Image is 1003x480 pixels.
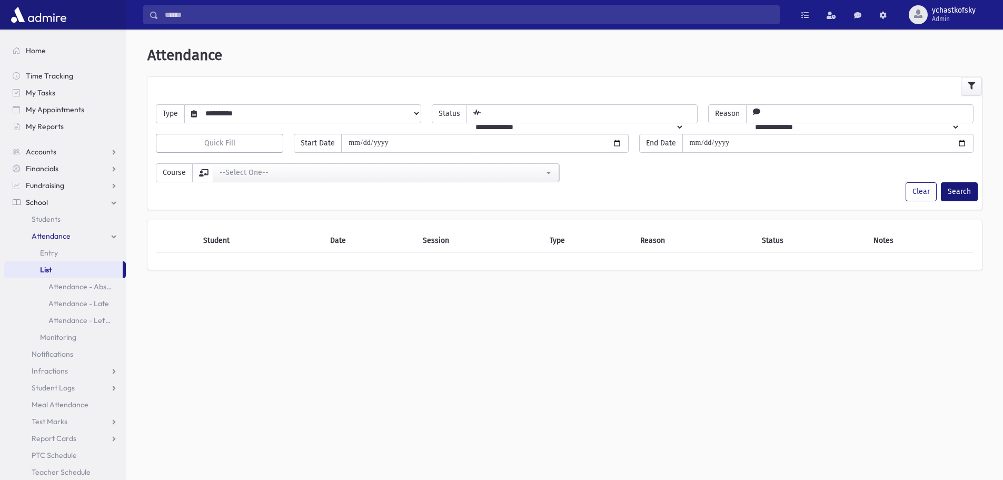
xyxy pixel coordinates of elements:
a: Attendance - Late [4,295,126,312]
span: End Date [639,134,683,153]
th: Date [324,229,416,253]
span: Status [432,104,467,123]
th: Type [543,229,634,253]
th: Student [197,229,324,253]
a: Time Tracking [4,67,126,84]
span: My Reports [26,122,64,131]
span: Home [26,46,46,55]
span: Monitoring [40,332,76,342]
th: Notes [867,229,974,253]
span: Quick Fill [204,139,235,148]
a: Attendance - Left Early [4,312,126,329]
span: List [40,265,52,275]
button: Clear [906,182,937,201]
button: --Select One-- [213,163,559,182]
a: Infractions [4,363,126,379]
a: Attendance - Absent [4,278,126,295]
a: Home [4,42,126,59]
a: Monitoring [4,329,126,346]
th: Reason [634,229,756,253]
span: Reason [708,104,747,123]
span: Attendance [32,231,71,241]
a: Student Logs [4,379,126,396]
span: My Tasks [26,88,55,97]
a: My Reports [4,118,126,135]
button: Search [941,182,978,201]
span: Student Logs [32,383,75,393]
a: Notifications [4,346,126,363]
th: Status [756,229,867,253]
span: PTC Schedule [32,450,77,460]
span: Attendance [147,46,222,64]
a: Entry [4,244,126,261]
span: Meal Attendance [32,400,88,409]
span: Admin [932,15,976,23]
a: Meal Attendance [4,396,126,413]
a: Report Cards [4,430,126,447]
span: Entry [40,248,58,258]
div: --Select One-- [220,167,544,178]
span: ychastkofsky [932,6,976,15]
span: Students [32,214,61,224]
span: Start Date [294,134,342,153]
span: Test Marks [32,417,67,426]
span: School [26,198,48,207]
a: Attendance [4,228,126,244]
span: Infractions [32,366,68,376]
a: School [4,194,126,211]
span: Type [156,104,185,123]
a: My Tasks [4,84,126,101]
span: Notifications [32,349,73,359]
input: Search [158,5,779,24]
a: Test Marks [4,413,126,430]
span: Fundraising [26,181,64,190]
a: Students [4,211,126,228]
a: PTC Schedule [4,447,126,464]
span: Accounts [26,147,56,156]
span: Teacher Schedule [32,467,91,477]
a: List [4,261,123,278]
button: Quick Fill [156,134,283,153]
span: Report Cards [32,434,76,443]
a: Financials [4,160,126,177]
a: Accounts [4,143,126,160]
img: AdmirePro [8,4,69,25]
a: Fundraising [4,177,126,194]
span: Financials [26,164,58,173]
span: Time Tracking [26,71,73,81]
span: My Appointments [26,105,84,114]
th: Session [416,229,543,253]
span: Course [156,163,193,182]
a: My Appointments [4,101,126,118]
